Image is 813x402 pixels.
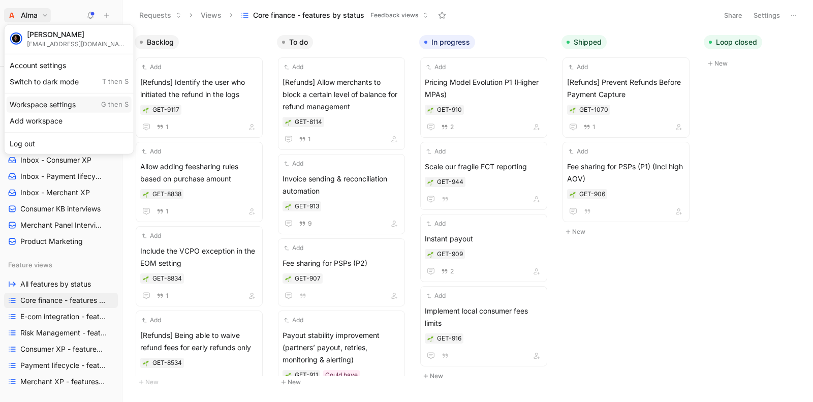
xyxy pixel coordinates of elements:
div: [PERSON_NAME] [27,30,129,39]
span: T then S [102,77,129,86]
div: Switch to dark mode [7,73,132,89]
div: Log out [7,135,132,151]
span: G then S [101,100,129,109]
div: Workspace settings [7,96,132,112]
div: AlmaAlma [4,24,134,154]
div: Add workspace [7,112,132,129]
div: [EMAIL_ADDRESS][DOMAIN_NAME] [27,40,129,47]
div: Account settings [7,57,132,73]
img: avatar [11,34,21,44]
